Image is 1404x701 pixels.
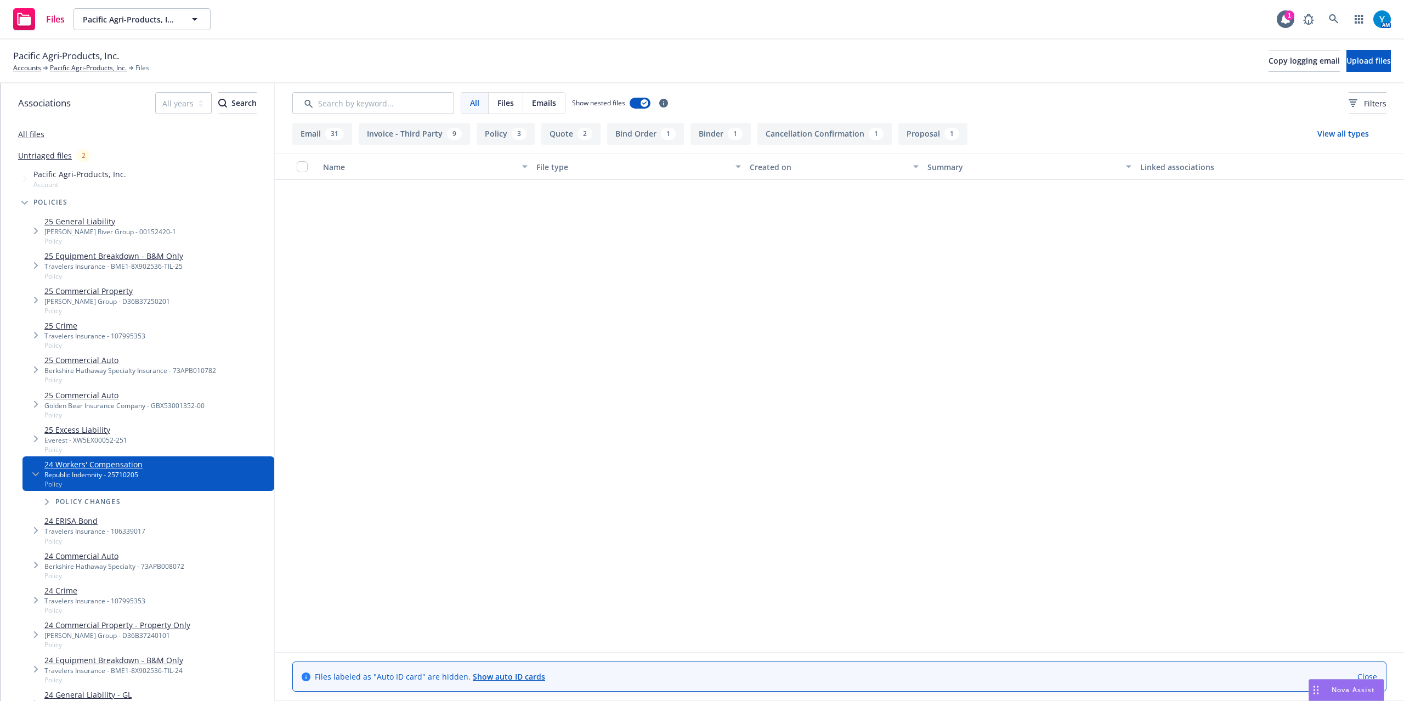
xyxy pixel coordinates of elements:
[44,689,176,700] a: 24 General Liability - GL
[44,297,170,306] div: [PERSON_NAME] Group - D36B37250201
[44,562,184,571] div: Berkshire Hathaway Specialty - 73APB008072
[1346,50,1391,72] button: Upload files
[690,123,751,145] button: Binder
[44,571,184,580] span: Policy
[33,168,126,180] span: Pacific Agri-Products, Inc.
[44,401,205,410] div: Golden Bear Insurance Company - GBX53001352-00
[319,154,532,180] button: Name
[44,227,176,236] div: [PERSON_NAME] River Group - 00152420-1
[44,585,145,596] a: 24 Crime
[750,161,907,173] div: Created on
[44,285,170,297] a: 25 Commercial Property
[44,320,145,331] a: 25 Crime
[46,15,65,24] span: Files
[359,123,470,145] button: Invoice - Third Party
[44,596,145,606] div: Travelers Insurance - 107995353
[9,4,69,35] a: Files
[83,14,178,25] span: Pacific Agri-Products, Inc.
[497,97,514,109] span: Files
[292,123,352,145] button: Email
[1357,671,1377,682] a: Close
[44,341,145,350] span: Policy
[1300,123,1386,145] button: View all types
[18,150,72,161] a: Untriaged files
[44,331,145,341] div: Travelers Insurance - 107995353
[1373,10,1391,28] img: photo
[135,63,149,73] span: Files
[13,63,41,73] a: Accounts
[50,63,127,73] a: Pacific Agri-Products, Inc.
[44,675,183,685] span: Policy
[512,128,526,140] div: 3
[44,550,184,562] a: 24 Commercial Auto
[1349,92,1386,114] button: Filters
[44,619,190,631] a: 24 Commercial Property - Property Only
[1348,8,1370,30] a: Switch app
[44,640,190,649] span: Policy
[315,671,545,682] span: Files labeled as "Auto ID card" are hidden.
[44,436,127,445] div: Everest - XW5EX00052-251
[1332,685,1375,694] span: Nova Assist
[55,499,121,505] span: Policy changes
[325,128,344,140] div: 31
[18,96,71,110] span: Associations
[73,8,211,30] button: Pacific Agri-Products, Inc.
[1269,50,1340,72] button: Copy logging email
[218,92,257,114] button: SearchSearch
[44,216,176,227] a: 25 General Liability
[44,479,143,489] span: Policy
[44,515,145,527] a: 24 ERISA Bond
[44,654,183,666] a: 24 Equipment Breakdown - B&M Only
[944,128,959,140] div: 1
[13,49,119,63] span: Pacific Agri-Products, Inc.
[44,527,145,536] div: Travelers Insurance - 106339017
[477,123,535,145] button: Policy
[447,128,462,140] div: 9
[541,123,601,145] button: Quote
[44,470,143,479] div: Republic Indemnity - 25710205
[44,366,216,375] div: Berkshire Hathaway Specialty Insurance - 73APB010782
[44,250,183,262] a: 25 Equipment Breakdown - B&M Only
[572,98,625,108] span: Show nested files
[1136,154,1349,180] button: Linked associations
[927,161,1120,173] div: Summary
[532,154,745,180] button: File type
[1140,161,1345,173] div: Linked associations
[1323,8,1345,30] a: Search
[607,123,684,145] button: Bind Order
[1309,679,1384,701] button: Nova Assist
[661,128,676,140] div: 1
[44,236,176,246] span: Policy
[1364,98,1386,109] span: Filters
[44,666,183,675] div: Travelers Insurance - BME1-8X902536-TIL-24
[532,97,556,109] span: Emails
[218,99,227,108] svg: Search
[44,306,170,315] span: Policy
[44,606,145,615] span: Policy
[536,161,729,173] div: File type
[869,128,884,140] div: 1
[292,92,454,114] input: Search by keyword...
[1298,8,1320,30] a: Report a Bug
[33,180,126,189] span: Account
[44,354,216,366] a: 25 Commercial Auto
[44,262,183,271] div: Travelers Insurance - BME1-8X902536-TIL-25
[898,123,967,145] button: Proposal
[1284,10,1294,20] div: 1
[44,410,205,420] span: Policy
[745,154,923,180] button: Created on
[44,631,190,640] div: [PERSON_NAME] Group - D36B37240101
[728,128,743,140] div: 1
[470,97,479,109] span: All
[578,128,592,140] div: 2
[923,154,1136,180] button: Summary
[18,129,44,139] a: All files
[297,161,308,172] input: Select all
[218,93,257,114] div: Search
[44,459,143,470] a: 24 Workers' Compensation
[33,199,68,206] span: Policies
[76,149,91,162] div: 2
[1349,98,1386,109] span: Filters
[1269,55,1340,66] span: Copy logging email
[757,123,892,145] button: Cancellation Confirmation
